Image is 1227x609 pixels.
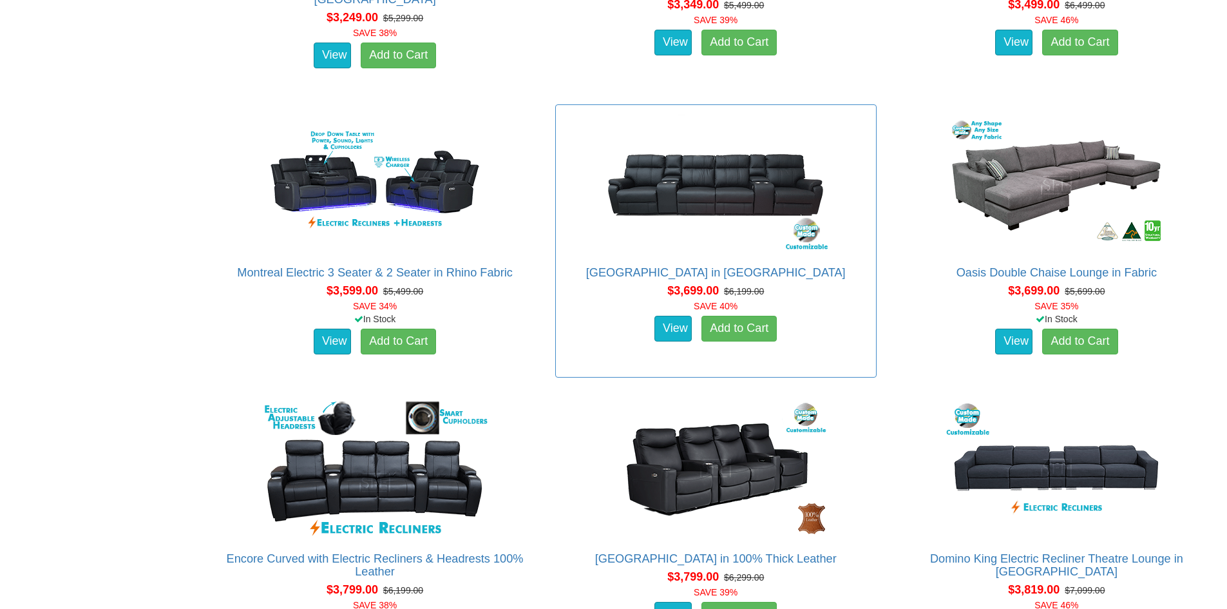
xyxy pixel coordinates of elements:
[1008,583,1060,596] span: $3,819.00
[724,572,764,583] del: $6,299.00
[701,30,777,55] a: Add to Cart
[327,583,378,596] span: $3,799.00
[667,284,719,297] span: $3,699.00
[956,266,1157,279] a: Oasis Double Chaise Lounge in Fabric
[600,398,832,539] img: Bond Theatre Lounge in 100% Thick Leather
[995,30,1032,55] a: View
[327,284,378,297] span: $3,599.00
[1065,585,1105,595] del: $7,099.00
[237,266,513,279] a: Montreal Electric 3 Seater & 2 Seater in Rhino Fabric
[211,313,538,325] div: In Stock
[667,570,719,583] span: $3,799.00
[995,329,1032,354] a: View
[383,13,423,23] del: $5,299.00
[314,329,351,354] a: View
[940,398,1172,539] img: Domino King Electric Recliner Theatre Lounge in Fabric
[327,11,378,24] span: $3,249.00
[383,286,423,296] del: $5,499.00
[595,552,837,565] a: [GEOGRAPHIC_DATA] in 100% Thick Leather
[724,286,764,296] del: $6,199.00
[259,111,491,253] img: Montreal Electric 3 Seater & 2 Seater in Rhino Fabric
[893,313,1220,325] div: In Stock
[940,111,1172,253] img: Oasis Double Chaise Lounge in Fabric
[694,587,737,597] font: SAVE 39%
[1008,284,1060,297] span: $3,699.00
[353,28,397,38] font: SAVE 38%
[600,111,832,253] img: Denver Theatre Lounge in Fabric
[1034,15,1078,25] font: SAVE 46%
[314,43,351,68] a: View
[694,15,737,25] font: SAVE 39%
[1042,329,1118,354] a: Add to Cart
[654,30,692,55] a: View
[586,266,846,279] a: [GEOGRAPHIC_DATA] in [GEOGRAPHIC_DATA]
[654,316,692,342] a: View
[227,552,524,578] a: Encore Curved with Electric Recliners & Headrests 100% Leather
[361,43,436,68] a: Add to Cart
[1065,286,1105,296] del: $5,699.00
[694,301,737,311] font: SAVE 40%
[383,585,423,595] del: $6,199.00
[353,301,397,311] font: SAVE 34%
[930,552,1183,578] a: Domino King Electric Recliner Theatre Lounge in [GEOGRAPHIC_DATA]
[259,398,491,539] img: Encore Curved with Electric Recliners & Headrests 100% Leather
[1042,30,1118,55] a: Add to Cart
[1034,301,1078,311] font: SAVE 35%
[701,316,777,342] a: Add to Cart
[361,329,436,354] a: Add to Cart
